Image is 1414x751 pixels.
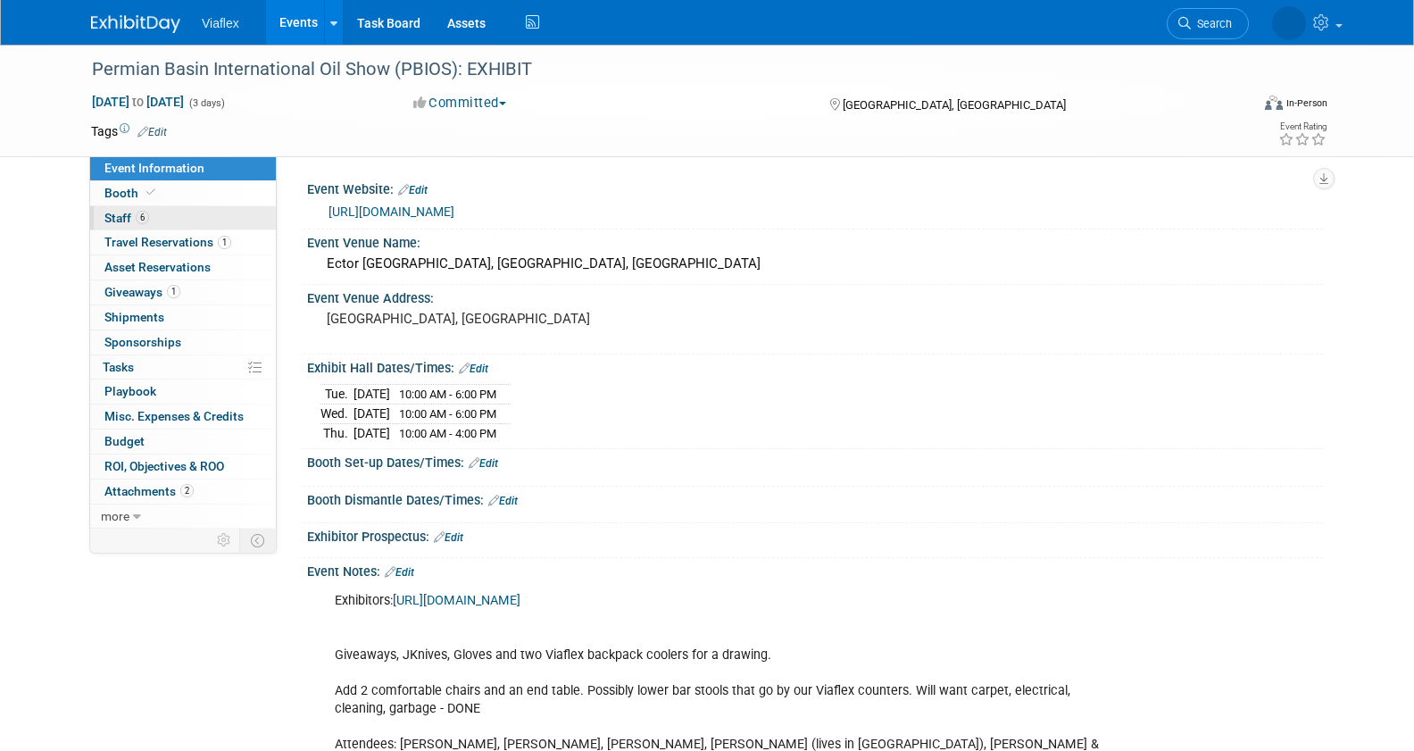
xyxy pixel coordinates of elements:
div: Exhibit Hall Dates/Times: [307,355,1323,378]
td: [DATE] [353,405,390,424]
span: Shipments [104,310,164,324]
a: Travel Reservations1 [90,230,276,255]
span: Attachments [104,484,194,498]
span: 10:00 AM - 6:00 PM [399,388,496,401]
span: Staff [104,211,149,225]
a: Edit [434,531,463,544]
a: Giveaways1 [90,280,276,305]
div: Booth Dismantle Dates/Times: [307,487,1323,510]
span: [GEOGRAPHIC_DATA], [GEOGRAPHIC_DATA] [843,98,1066,112]
a: Attachments2 [90,480,276,504]
span: Sponsorships [104,335,181,349]
span: Misc. Expenses & Credits [104,409,244,423]
a: Shipments [90,305,276,330]
a: Event Information [90,156,276,180]
span: Playbook [104,384,156,398]
div: Permian Basin International Oil Show (PBIOS): EXHIBIT [86,54,1222,86]
span: to [129,95,146,109]
td: Toggle Event Tabs [240,529,277,552]
span: Tasks [103,360,134,374]
div: Event Website: [307,176,1323,199]
span: ROI, Objectives & ROO [104,459,224,473]
div: Event Format [1144,93,1327,120]
span: (3 days) [187,97,225,109]
a: Search [1167,8,1249,39]
a: [URL][DOMAIN_NAME] [393,593,520,608]
td: Thu. [320,423,353,442]
span: Search [1191,17,1232,30]
a: Edit [488,495,518,507]
a: Sponsorships [90,330,276,355]
span: more [101,509,129,523]
span: 2 [180,484,194,497]
span: Event Information [104,161,204,175]
span: Giveaways [104,285,180,299]
span: Booth [104,186,159,200]
span: 1 [167,285,180,298]
td: Personalize Event Tab Strip [209,529,240,552]
button: Committed [407,94,513,113]
td: [DATE] [353,385,390,405]
i: Booth reservation complete [146,188,155,197]
a: Misc. Expenses & Credits [90,405,276,429]
a: Edit [459,363,488,375]
img: ExhibitDay [91,15,180,33]
a: Edit [469,457,498,470]
span: 1 [218,236,231,249]
span: Viaflex [202,16,239,30]
a: ROI, Objectives & ROO [90,455,276,479]
td: Tue. [320,385,353,405]
a: Edit [385,566,414,579]
div: Booth Set-up Dates/Times: [307,449,1323,472]
td: Tags [91,122,167,140]
div: Event Venue Address: [307,285,1323,307]
div: Event Rating [1278,122,1327,131]
div: Event Venue Name: [307,229,1323,252]
img: David Tesch [1272,6,1306,40]
span: Travel Reservations [104,235,231,249]
a: Edit [398,184,428,196]
span: 10:00 AM - 4:00 PM [399,427,496,440]
a: Edit [137,126,167,138]
pre: [GEOGRAPHIC_DATA], [GEOGRAPHIC_DATA] [327,311,711,327]
td: [DATE] [353,423,390,442]
a: [URL][DOMAIN_NAME] [329,204,454,219]
a: Budget [90,430,276,454]
span: [DATE] [DATE] [91,94,185,110]
span: 10:00 AM - 6:00 PM [399,407,496,421]
div: In-Person [1285,96,1327,110]
span: 6 [136,211,149,224]
a: more [90,505,276,529]
a: Staff6 [90,206,276,230]
span: Asset Reservations [104,260,211,274]
a: Booth [90,181,276,205]
div: Event Notes: [307,558,1323,581]
a: Tasks [90,355,276,380]
span: Budget [104,434,145,448]
a: Playbook [90,380,276,404]
img: Format-Inperson.png [1265,96,1283,110]
td: Wed. [320,405,353,424]
div: Ector [GEOGRAPHIC_DATA], [GEOGRAPHIC_DATA], [GEOGRAPHIC_DATA] [320,250,1310,278]
div: Exhibitor Prospectus: [307,523,1323,547]
a: Asset Reservations [90,255,276,280]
